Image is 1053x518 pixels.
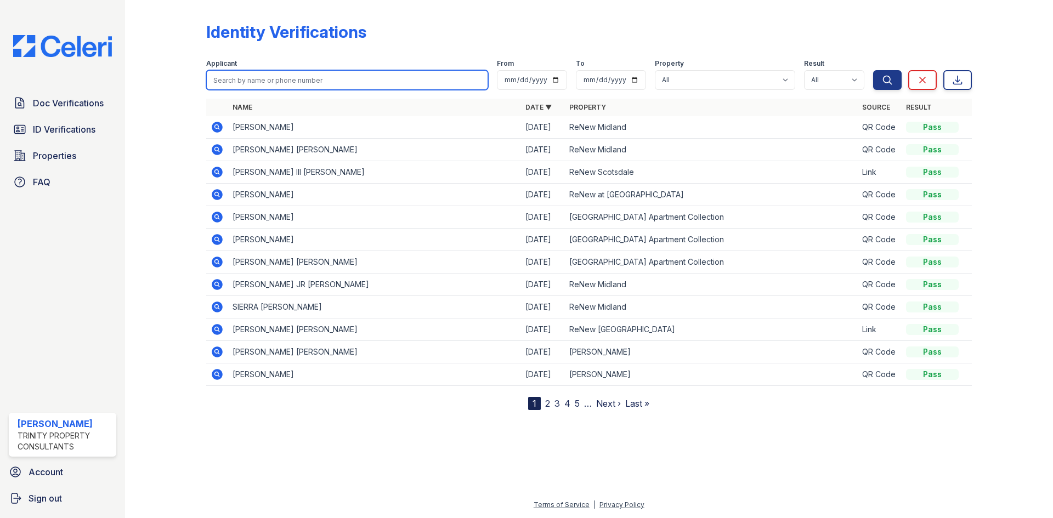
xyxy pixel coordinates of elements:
div: Pass [906,167,959,178]
td: QR Code [858,363,902,386]
label: To [576,59,585,68]
td: [PERSON_NAME] [228,229,521,251]
td: ReNew Midland [565,274,858,296]
td: [GEOGRAPHIC_DATA] Apartment Collection [565,251,858,274]
td: [PERSON_NAME] [565,363,858,386]
td: ReNew Midland [565,296,858,318]
a: Name [233,103,252,111]
td: QR Code [858,184,902,206]
a: Account [4,461,121,483]
td: [PERSON_NAME] III [PERSON_NAME] [228,161,521,184]
td: [PERSON_NAME] [228,184,521,206]
div: Pass [906,279,959,290]
td: [DATE] [521,184,565,206]
td: [DATE] [521,274,565,296]
a: Property [569,103,606,111]
a: Next › [596,398,621,409]
div: Pass [906,324,959,335]
td: [DATE] [521,341,565,363]
td: QR Code [858,206,902,229]
td: [DATE] [521,251,565,274]
div: Pass [906,234,959,245]
div: Pass [906,369,959,380]
td: [PERSON_NAME] JR [PERSON_NAME] [228,274,521,296]
td: Link [858,161,902,184]
td: [DATE] [521,363,565,386]
td: QR Code [858,341,902,363]
td: [PERSON_NAME] [228,116,521,139]
span: Sign out [29,492,62,505]
a: Source [862,103,890,111]
a: Result [906,103,932,111]
td: ReNew Midland [565,116,858,139]
a: Properties [9,145,116,167]
a: 3 [554,398,560,409]
span: ID Verifications [33,123,95,136]
td: [PERSON_NAME] [PERSON_NAME] [228,341,521,363]
td: QR Code [858,274,902,296]
span: Properties [33,149,76,162]
div: Pass [906,346,959,357]
span: Account [29,465,63,479]
td: QR Code [858,229,902,251]
a: Sign out [4,487,121,509]
td: [GEOGRAPHIC_DATA] Apartment Collection [565,229,858,251]
div: Pass [906,122,959,133]
div: Pass [906,189,959,200]
span: … [584,397,592,410]
input: Search by name or phone number [206,70,488,90]
td: [PERSON_NAME] [PERSON_NAME] [228,139,521,161]
a: Privacy Policy [599,500,644,509]
a: Date ▼ [525,103,552,111]
label: Property [655,59,684,68]
td: [DATE] [521,139,565,161]
a: 4 [564,398,570,409]
div: Trinity Property Consultants [18,430,112,452]
div: [PERSON_NAME] [18,417,112,430]
label: From [497,59,514,68]
td: SIERRA [PERSON_NAME] [228,296,521,318]
td: [DATE] [521,229,565,251]
td: QR Code [858,139,902,161]
span: FAQ [33,175,50,189]
label: Applicant [206,59,237,68]
td: [DATE] [521,161,565,184]
td: [DATE] [521,318,565,341]
a: 5 [575,398,580,409]
div: Pass [906,257,959,267]
div: | [593,500,596,509]
a: Terms of Service [534,500,590,509]
div: Pass [906,301,959,312]
td: QR Code [858,116,902,139]
td: [PERSON_NAME] [PERSON_NAME] [228,251,521,274]
td: [DATE] [521,206,565,229]
a: ID Verifications [9,118,116,140]
td: [PERSON_NAME] [228,206,521,229]
img: CE_Logo_Blue-a8612792a0a2168367f1c8372b55b34899dd931a85d93a1a3d3e32e68fde9ad4.png [4,35,121,57]
td: [GEOGRAPHIC_DATA] Apartment Collection [565,206,858,229]
td: QR Code [858,296,902,318]
div: Identity Verifications [206,22,366,42]
td: Link [858,318,902,341]
td: ReNew Midland [565,139,858,161]
td: [DATE] [521,116,565,139]
label: Result [804,59,824,68]
a: FAQ [9,171,116,193]
td: ReNew Scotsdale [565,161,858,184]
div: Pass [906,212,959,223]
a: Doc Verifications [9,92,116,114]
td: [PERSON_NAME] [228,363,521,386]
a: 2 [545,398,550,409]
div: 1 [528,397,541,410]
td: QR Code [858,251,902,274]
td: [PERSON_NAME] [PERSON_NAME] [228,318,521,341]
div: Pass [906,144,959,155]
td: ReNew at [GEOGRAPHIC_DATA] [565,184,858,206]
td: ReNew [GEOGRAPHIC_DATA] [565,318,858,341]
a: Last » [625,398,649,409]
span: Doc Verifications [33,96,104,110]
td: [DATE] [521,296,565,318]
td: [PERSON_NAME] [565,341,858,363]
